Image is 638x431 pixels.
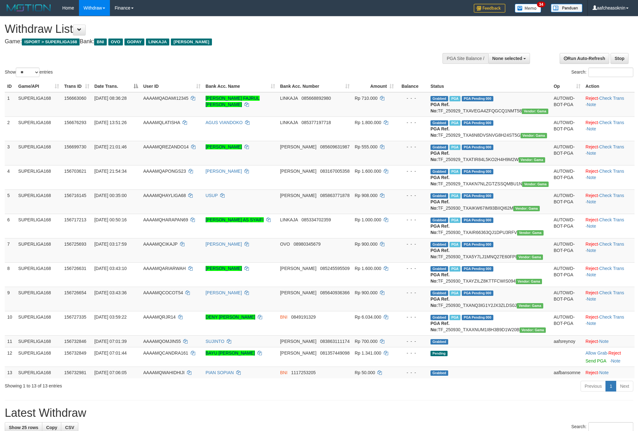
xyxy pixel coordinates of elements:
a: Check Trans [599,242,624,247]
a: PIAN SOPIAN [206,370,234,375]
span: 156663060 [64,96,86,101]
span: Marked by aafchhiseyha [449,266,460,272]
a: Previous [581,381,606,392]
th: Game/API: activate to sort column ascending [16,81,62,92]
td: SUPERLIGA168 [16,92,62,117]
span: PGA Pending [462,169,493,174]
span: 156726631 [64,266,86,271]
span: [PERSON_NAME] [280,144,316,149]
td: SUPERLIGA168 [16,238,62,262]
span: PGA Pending [462,193,493,199]
span: AAAAMQHAYLIGA68 [143,193,186,198]
span: Rp 900.000 [355,242,377,247]
span: Grabbed [430,145,448,150]
a: Note [587,199,596,204]
td: · · [583,214,635,238]
img: panduan.png [551,4,582,12]
span: 156716145 [64,193,86,198]
span: Grabbed [430,193,448,199]
td: 12 [5,347,16,367]
td: TF_250929_TXATIR84L5KO2H4H9M2W [428,141,551,165]
th: Bank Acc. Number: activate to sort column ascending [278,81,352,92]
td: 11 [5,335,16,347]
td: aafsreynoy [551,335,583,347]
span: 156725693 [64,242,86,247]
a: Note [587,151,596,156]
a: Send PGA [586,358,606,363]
a: Check Trans [599,120,624,125]
button: None selected [488,53,530,64]
span: Grabbed [430,266,448,272]
td: SUPERLIGA168 [16,335,62,347]
a: Reject [586,290,598,295]
span: Copy 085640936366 to clipboard [320,290,350,295]
a: Allow Grab [586,350,607,356]
span: [DATE] 07:01:39 [94,339,127,344]
th: ID [5,81,16,92]
td: TF_250930_TXAIR66363QJ1DPU3RFV [428,214,551,238]
th: Action [583,81,635,92]
a: Note [611,358,621,363]
span: Copy 083167005358 to clipboard [320,169,350,174]
span: Show 25 rows [9,425,38,430]
td: TF_250930_TXANQ3IG1Y2JX3ZLDS0J [428,287,551,311]
span: AAAAMQCOCOT54 [143,290,183,295]
td: 13 [5,367,16,378]
label: Search: [571,68,633,77]
a: Note [587,175,596,180]
span: 156726654 [64,290,86,295]
th: Balance [396,81,428,92]
span: AAAAMQAPONGS23 [143,169,186,174]
span: LINKAJA [146,39,170,45]
span: AAAAMQARIARWAH [143,266,186,271]
span: 156732849 [64,350,86,356]
div: - - - [399,95,425,101]
a: Note [587,296,596,302]
span: Rp 908.000 [355,193,377,198]
span: Vendor URL: https://trx31.1velocity.biz [516,279,542,284]
img: MOTION_logo.png [5,3,53,13]
a: Check Trans [599,266,624,271]
a: Reject [586,370,598,375]
span: 156703621 [64,169,86,174]
a: 1 [605,381,616,392]
td: TF_250930_TXAIKW67IM93BIIQI62M [428,189,551,214]
td: · · [583,311,635,335]
span: AAAAMQADAMI12345 [143,96,188,101]
div: - - - [399,168,425,174]
div: - - - [399,350,425,356]
span: PGA Pending [462,290,493,296]
td: 2 [5,117,16,141]
div: - - - [399,265,425,272]
td: · · [583,189,635,214]
a: [PERSON_NAME] [206,290,242,295]
span: Copy 083863111174 to clipboard [320,339,350,344]
span: Vendor URL: https://trx31.1velocity.biz [520,327,546,333]
td: 9 [5,287,16,311]
td: · · [583,141,635,165]
th: Trans ID: activate to sort column ascending [62,81,92,92]
span: PGA Pending [462,315,493,320]
span: [PERSON_NAME] [171,39,212,45]
h1: Withdraw List [5,23,419,35]
a: DENY [PERSON_NAME] [206,314,256,320]
a: Stop [611,53,629,64]
a: Reject [586,266,598,271]
span: Marked by aafchhiseyha [449,145,460,150]
a: Note [587,321,596,326]
a: Note [599,370,609,375]
span: [DATE] 21:01:46 [94,144,127,149]
th: User ID: activate to sort column ascending [141,81,203,92]
span: PGA Pending [462,145,493,150]
span: Marked by aafnonsreyleab [449,242,460,247]
td: TF_250929_TXAKN7NLZGTZSSQMBU1N [428,165,551,189]
div: PGA Site Balance / [442,53,488,64]
select: Showentries [16,68,39,77]
h4: Game: Bank: [5,39,419,45]
th: Status [428,81,551,92]
td: AUTOWD-BOT-PGA [551,262,583,287]
span: Copy 1117253205 to clipboard [291,370,316,375]
b: PGA Ref. No: [430,272,449,284]
span: BNI [280,314,287,320]
span: OVO [280,242,290,247]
